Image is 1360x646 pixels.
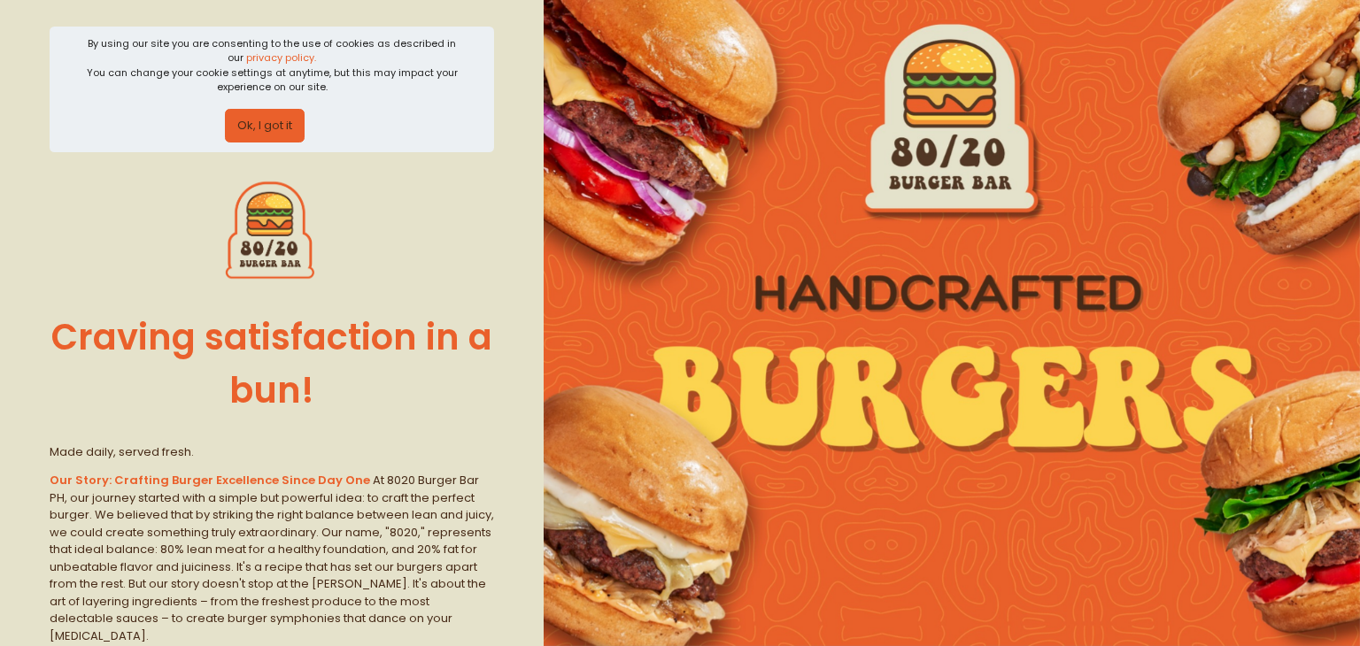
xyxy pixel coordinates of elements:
[50,472,370,488] b: Our Story: Crafting Burger Excellence Since Day One
[80,36,465,95] div: By using our site you are consenting to the use of cookies as described in our You can change you...
[203,164,336,296] img: 8020 Burger Bar PH
[50,296,494,432] div: Craving satisfaction in a bun!
[50,443,494,461] div: Made daily, served fresh.
[50,472,494,644] div: At 8020 Burger Bar PH, our journey started with a simple but powerful idea: to craft the perfect ...
[225,109,305,142] button: Ok, I got it
[246,50,316,65] a: privacy policy.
